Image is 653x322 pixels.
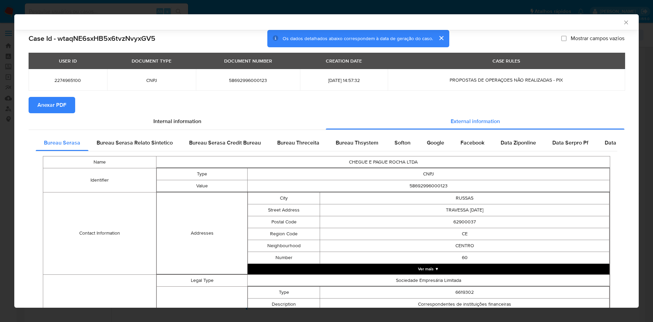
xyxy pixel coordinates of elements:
td: 62900037 [320,216,609,228]
td: Region Code [248,228,320,240]
td: Identifier [43,168,156,192]
td: Number [248,252,320,264]
button: Fechar a janela [623,19,629,25]
input: Mostrar campos vazios [561,36,567,41]
span: Data Serpro Pf [552,139,588,147]
div: USER ID [55,55,81,67]
div: Detailed external info [36,135,617,151]
td: 60 [320,252,609,264]
td: Value [157,180,247,192]
td: Neighbourhood [248,240,320,252]
span: PROPOSTAS DE OPERAÇOES NÃO REALIZADAS - PIX [450,77,563,83]
span: Google [427,139,444,147]
span: Data Serpro Pj [605,139,640,147]
td: CNPJ [247,168,609,180]
span: Facebook [461,139,484,147]
button: Anexar PDF [29,97,75,113]
span: External information [451,117,500,125]
td: Description [248,298,320,310]
span: Bureau Thsystem [336,139,378,147]
td: CENTRO [320,240,609,252]
div: CREATION DATE [322,55,366,67]
span: CNPJ [115,77,188,83]
td: 6619302 [320,286,609,298]
td: CHEGUE E PAGUE ROCHA LTDA [156,156,610,168]
td: City [248,192,320,204]
div: closure-recommendation-modal [14,14,639,308]
td: Addresses [157,192,247,274]
span: Bureau Serasa Credit Bureau [189,139,261,147]
td: Correspondentes de instituições financeiras [320,298,609,310]
td: CE [320,228,609,240]
span: Softon [395,139,411,147]
span: 58692996000123 [204,77,292,83]
span: 2274965100 [37,77,99,83]
td: Contact Information [43,192,156,274]
span: Bureau Serasa [44,139,80,147]
td: Name [43,156,156,168]
span: Bureau Serasa Relato Sintetico [97,139,173,147]
td: Legal Type [157,274,247,286]
td: TRAVESSA [DATE] [320,204,609,216]
span: Anexar PDF [37,98,66,113]
span: [DATE] 14:57:32 [308,77,380,83]
div: Detailed info [29,113,624,130]
span: Bureau Threceita [277,139,319,147]
td: RUSSAS [320,192,609,204]
td: Type [157,168,247,180]
button: cerrar [433,30,449,46]
td: Street Address [248,204,320,216]
span: Internal information [153,117,201,125]
div: CASE RULES [488,55,524,67]
span: Data Ziponline [501,139,536,147]
span: Mostrar campos vazios [571,35,624,42]
td: 58692996000123 [247,180,609,192]
div: DOCUMENT NUMBER [220,55,276,67]
div: DOCUMENT TYPE [128,55,175,67]
td: Postal Code [248,216,320,228]
span: Os dados detalhados abaixo correspondem à data de geração do caso. [283,35,433,42]
button: Expand array [248,264,609,274]
h2: Case Id - wtaqNE6sxHB5x6tvzNvyxGV5 [29,34,155,43]
td: Sociedade Empresária Limitada [247,274,609,286]
td: Type [248,286,320,298]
